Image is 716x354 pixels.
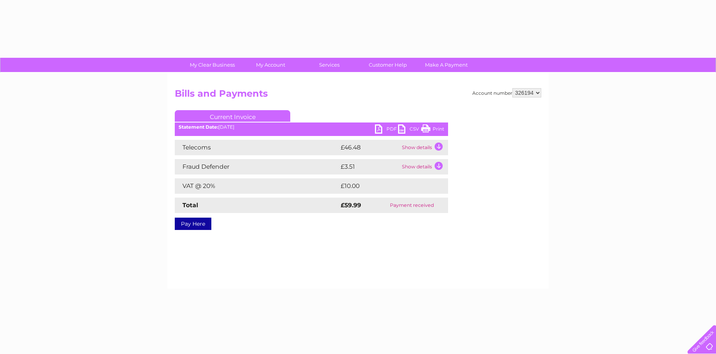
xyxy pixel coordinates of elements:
div: Account number [472,88,541,97]
td: Show details [400,140,448,155]
td: £10.00 [339,178,432,194]
a: Current Invoice [175,110,290,122]
h2: Bills and Payments [175,88,541,103]
strong: £59.99 [341,201,361,209]
a: My Account [239,58,303,72]
td: VAT @ 20% [175,178,339,194]
a: Customer Help [356,58,420,72]
b: Statement Date: [179,124,218,130]
td: Payment received [376,198,448,213]
td: Show details [400,159,448,174]
a: Print [421,124,444,136]
a: My Clear Business [181,58,244,72]
td: Telecoms [175,140,339,155]
a: CSV [398,124,421,136]
td: £46.48 [339,140,400,155]
a: Pay Here [175,218,211,230]
div: [DATE] [175,124,448,130]
td: £3.51 [339,159,400,174]
a: Make A Payment [415,58,478,72]
a: Services [298,58,361,72]
a: PDF [375,124,398,136]
strong: Total [182,201,198,209]
td: Fraud Defender [175,159,339,174]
